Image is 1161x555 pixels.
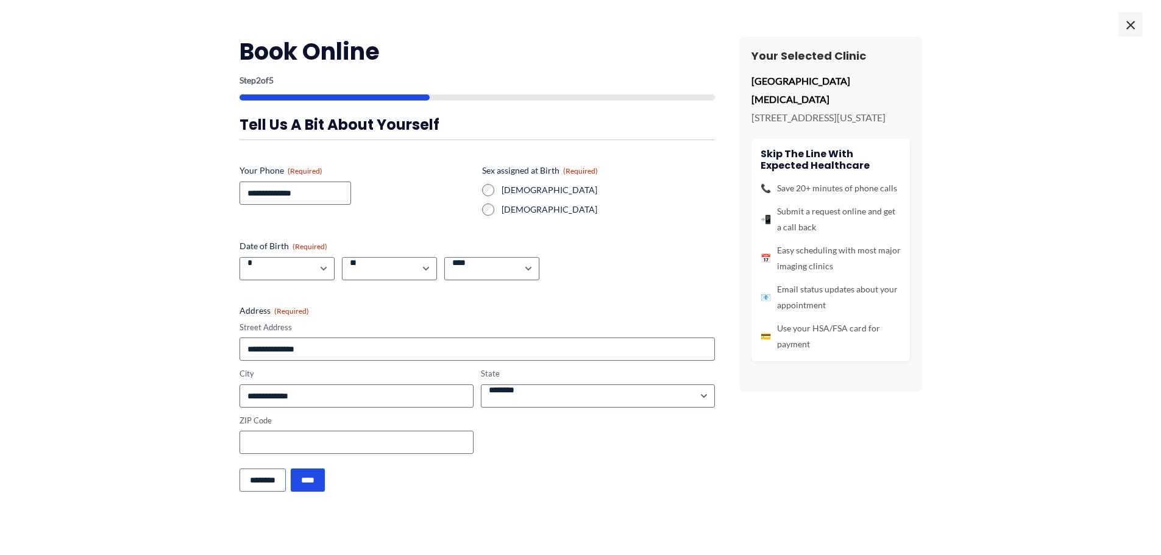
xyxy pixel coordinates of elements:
[240,368,474,380] label: City
[240,415,474,426] label: ZIP Code
[761,203,901,235] li: Submit a request online and get a call back
[761,289,771,305] span: 📧
[502,203,715,216] label: [DEMOGRAPHIC_DATA]
[240,164,472,177] label: Your Phone
[761,180,901,196] li: Save 20+ minutes of phone calls
[240,240,327,252] legend: Date of Birth
[1118,12,1143,37] span: ×
[751,108,910,127] p: [STREET_ADDRESS][US_STATE]
[240,37,715,66] h2: Book Online
[240,76,715,85] p: Step of
[256,75,261,85] span: 2
[288,166,322,175] span: (Required)
[563,166,598,175] span: (Required)
[269,75,274,85] span: 5
[761,320,901,352] li: Use your HSA/FSA card for payment
[761,148,901,171] h4: Skip the line with Expected Healthcare
[274,306,309,316] span: (Required)
[240,305,309,317] legend: Address
[751,72,910,108] p: [GEOGRAPHIC_DATA] [MEDICAL_DATA]
[761,242,901,274] li: Easy scheduling with most major imaging clinics
[502,184,715,196] label: [DEMOGRAPHIC_DATA]
[761,211,771,227] span: 📲
[240,115,715,134] h3: Tell us a bit about yourself
[761,328,771,344] span: 💳
[240,322,715,333] label: Street Address
[761,250,771,266] span: 📅
[751,49,910,63] h3: Your Selected Clinic
[761,281,901,313] li: Email status updates about your appointment
[481,368,715,380] label: State
[482,164,598,177] legend: Sex assigned at Birth
[761,180,771,196] span: 📞
[293,242,327,251] span: (Required)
